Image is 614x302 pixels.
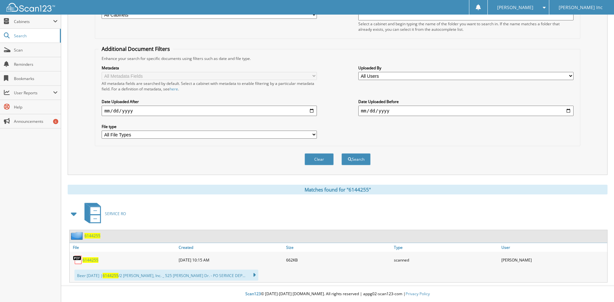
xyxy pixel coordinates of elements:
[102,81,317,92] div: All metadata fields are searched by default. Select a cabinet with metadata to enable filtering b...
[559,6,603,9] span: [PERSON_NAME] Inc
[105,211,126,216] span: SERVICE RO
[14,76,58,81] span: Bookmarks
[406,291,430,296] a: Privacy Policy
[103,273,118,278] span: 6144255
[358,99,574,104] label: Date Uploaded Before
[305,153,334,165] button: Clear
[14,33,57,39] span: Search
[500,253,607,266] div: [PERSON_NAME]
[497,6,533,9] span: [PERSON_NAME]
[14,62,58,67] span: Reminders
[83,257,98,263] a: 6144255
[582,271,614,302] iframe: Chat Widget
[71,232,84,240] img: folder2.png
[245,291,261,296] span: Scan123
[170,86,178,92] a: here
[14,47,58,53] span: Scan
[358,106,574,116] input: end
[102,99,317,104] label: Date Uploaded After
[14,19,53,24] span: Cabinets
[73,255,83,265] img: PDF.png
[14,90,53,96] span: User Reports
[53,119,58,124] div: 6
[74,270,258,281] div: Beer [DATE] | /2 [PERSON_NAME], Inc. _ 525 [PERSON_NAME] Dr. - PO SERVICE DEP...
[392,253,500,266] div: scanned
[61,286,614,302] div: © [DATE]-[DATE] [DOMAIN_NAME]. All rights reserved | appg02-scan123-com |
[358,21,574,32] div: Select a cabinet and begin typing the name of the folder you want to search in. If the name match...
[98,56,576,61] div: Enhance your search for specific documents using filters such as date and file type.
[102,106,317,116] input: start
[392,243,500,252] a: Type
[14,104,58,110] span: Help
[500,243,607,252] a: User
[177,253,285,266] div: [DATE] 10:15 AM
[84,233,100,238] a: 6144255
[285,243,392,252] a: Size
[285,253,392,266] div: 662KB
[6,3,55,12] img: scan123-logo-white.svg
[81,201,126,226] a: SERVICE RO
[102,65,317,71] label: Metadata
[14,119,58,124] span: Announcements
[177,243,285,252] a: Created
[358,65,574,71] label: Uploaded By
[68,185,608,194] div: Matches found for "6144255"
[70,243,177,252] a: File
[98,45,173,52] legend: Additional Document Filters
[102,124,317,129] label: File type
[341,153,371,165] button: Search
